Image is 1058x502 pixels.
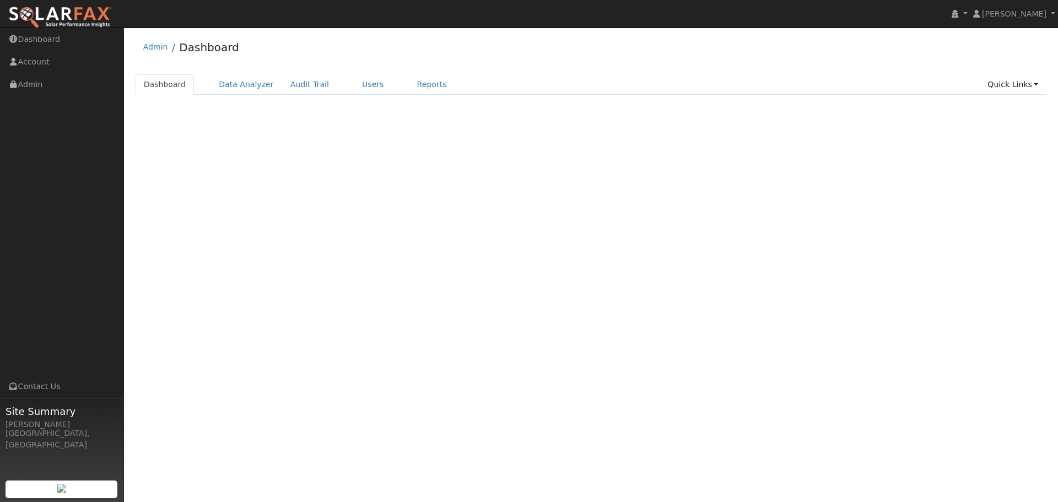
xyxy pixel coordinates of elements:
a: Admin [143,42,168,51]
a: Data Analyzer [210,74,282,95]
a: Audit Trail [282,74,337,95]
span: [PERSON_NAME] [982,9,1046,18]
img: SolarFax [8,6,112,29]
a: Reports [409,74,455,95]
a: Dashboard [179,41,239,54]
a: Quick Links [979,74,1046,95]
div: [PERSON_NAME] [6,419,118,430]
a: Dashboard [136,74,195,95]
a: Users [354,74,392,95]
span: Site Summary [6,404,118,419]
div: [GEOGRAPHIC_DATA], [GEOGRAPHIC_DATA] [6,428,118,451]
img: retrieve [57,484,66,493]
